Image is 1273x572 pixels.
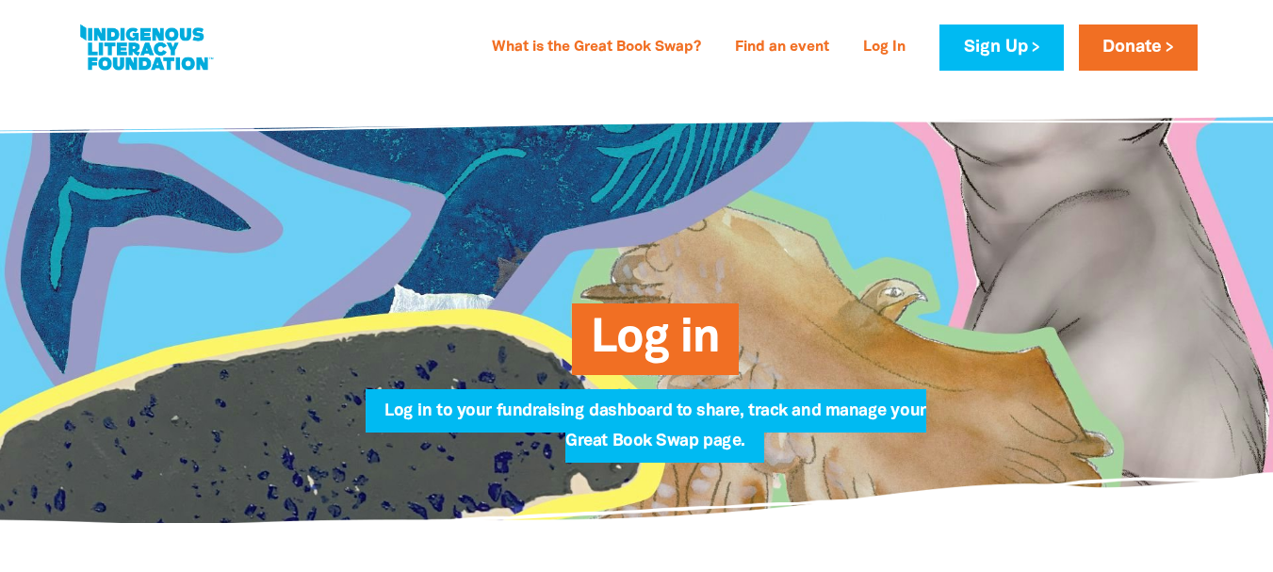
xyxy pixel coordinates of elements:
[384,403,925,463] span: Log in to your fundraising dashboard to share, track and manage your Great Book Swap page.
[1079,25,1198,71] a: Donate
[481,33,712,63] a: What is the Great Book Swap?
[724,33,841,63] a: Find an event
[591,318,720,375] span: Log in
[852,33,917,63] a: Log In
[939,25,1063,71] a: Sign Up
